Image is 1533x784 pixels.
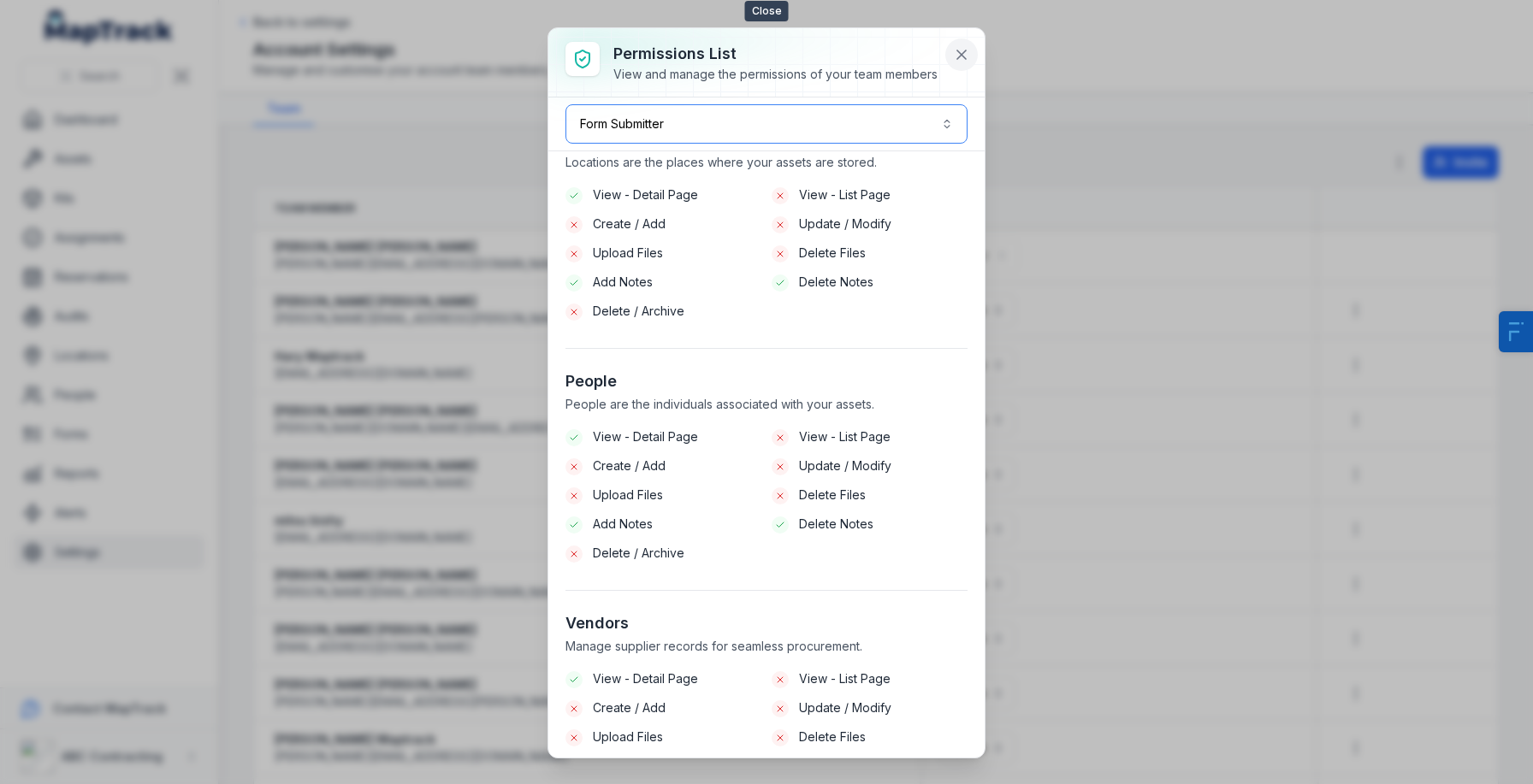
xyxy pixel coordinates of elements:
[565,369,968,393] h3: People
[799,215,891,233] span: Update / Modify
[593,728,663,746] span: Upload Files
[613,66,938,83] div: View and manage the permissions of your team members
[593,428,698,445] span: View - Detail Page
[799,728,866,746] span: Delete Files
[593,303,684,320] span: Delete / Archive
[799,186,891,203] span: View - List Page
[593,545,684,562] span: Delete / Archive
[565,611,968,635] h3: Vendors
[799,428,891,445] span: View - List Page
[799,274,873,291] span: Delete Notes
[799,516,873,533] span: Delete Notes
[745,1,789,21] span: Close
[565,397,874,411] span: People are the individuals associated with your assets.
[799,699,891,716] span: Update / Modify
[593,670,698,687] span: View - Detail Page
[613,42,938,66] h3: Permissions List
[799,245,866,262] span: Delete Files
[799,486,866,504] span: Delete Files
[593,516,653,533] span: Add Notes
[565,104,968,144] button: Form Submitter
[593,457,666,475] span: Create / Add
[593,486,663,504] span: Upload Files
[565,155,877,169] span: Locations are the places where your assets are stored.
[593,186,698,203] span: View - Detail Page
[593,699,666,716] span: Create / Add
[565,639,862,653] span: Manage supplier records for seamless procurement.
[593,245,663,262] span: Upload Files
[593,215,666,233] span: Create / Add
[799,457,891,475] span: Update / Modify
[593,274,653,291] span: Add Notes
[799,670,891,687] span: View - List Page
